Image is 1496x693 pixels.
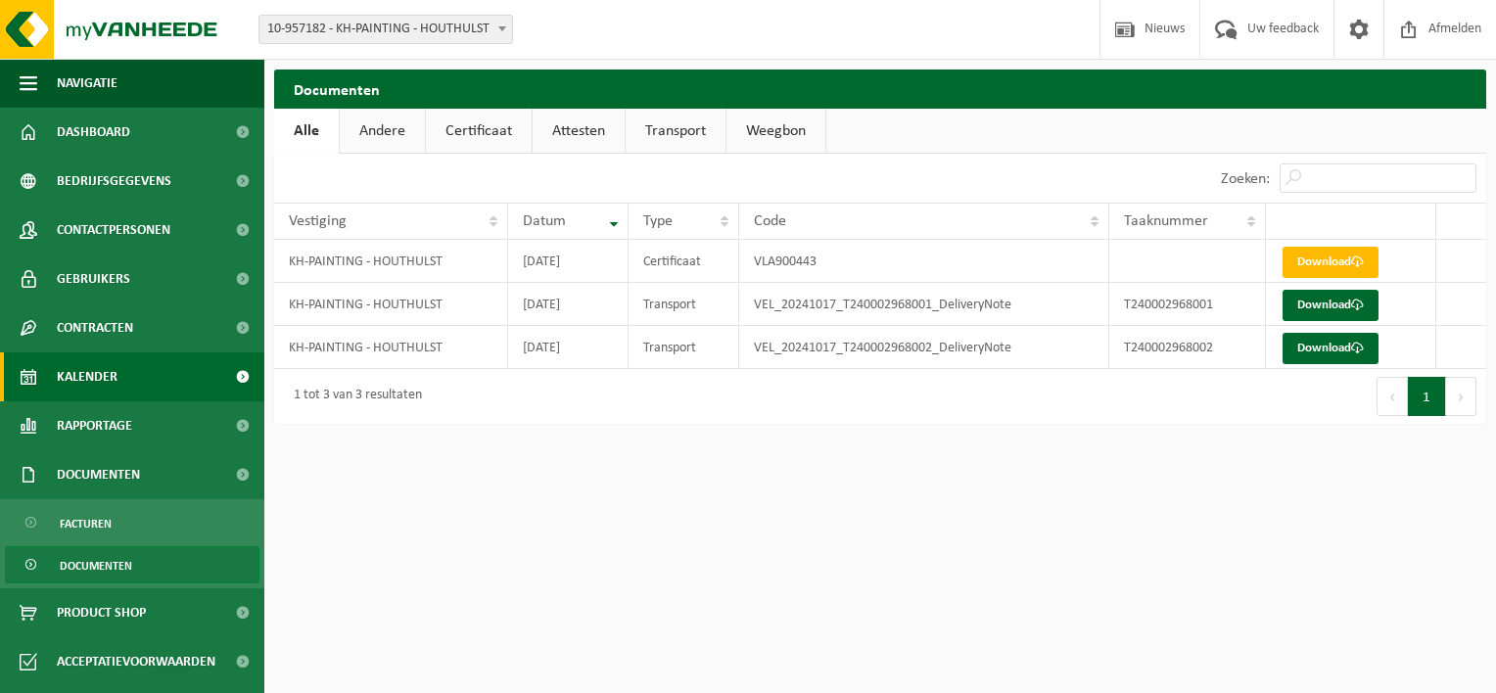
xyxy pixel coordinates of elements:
td: [DATE] [508,326,629,369]
span: Facturen [60,505,112,542]
a: Download [1283,290,1379,321]
span: Product Shop [57,588,146,637]
span: Documenten [57,450,140,499]
td: KH-PAINTING - HOUTHULST [274,326,508,369]
td: VEL_20241017_T240002968001_DeliveryNote [739,283,1108,326]
div: 1 tot 3 van 3 resultaten [284,379,422,414]
span: Type [643,213,673,229]
a: Download [1283,333,1379,364]
td: KH-PAINTING - HOUTHULST [274,240,508,283]
button: 1 [1408,377,1446,416]
td: Certificaat [629,240,740,283]
span: 10-957182 - KH-PAINTING - HOUTHULST [259,16,512,43]
span: Code [754,213,786,229]
td: Transport [629,326,740,369]
span: Gebruikers [57,254,130,303]
span: Navigatie [57,59,117,108]
a: Alle [274,109,339,154]
span: Bedrijfsgegevens [57,157,171,206]
span: Dashboard [57,108,130,157]
span: Vestiging [289,213,347,229]
td: [DATE] [508,283,629,326]
span: Rapportage [57,401,132,450]
td: KH-PAINTING - HOUTHULST [274,283,508,326]
button: Next [1446,377,1476,416]
span: Taaknummer [1124,213,1208,229]
label: Zoeken: [1221,171,1270,187]
a: Documenten [5,546,259,583]
a: Download [1283,247,1379,278]
span: 10-957182 - KH-PAINTING - HOUTHULST [258,15,513,44]
span: Kalender [57,352,117,401]
a: Transport [626,109,725,154]
td: [DATE] [508,240,629,283]
span: Contactpersonen [57,206,170,254]
td: VEL_20241017_T240002968002_DeliveryNote [739,326,1108,369]
td: T240002968001 [1109,283,1267,326]
a: Attesten [533,109,625,154]
a: Andere [340,109,425,154]
a: Facturen [5,504,259,541]
span: Documenten [60,547,132,584]
button: Previous [1377,377,1408,416]
a: Certificaat [426,109,532,154]
span: Contracten [57,303,133,352]
a: Weegbon [726,109,825,154]
h2: Documenten [274,69,1486,108]
span: Datum [523,213,566,229]
td: Transport [629,283,740,326]
td: VLA900443 [739,240,1108,283]
td: T240002968002 [1109,326,1267,369]
span: Acceptatievoorwaarden [57,637,215,686]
